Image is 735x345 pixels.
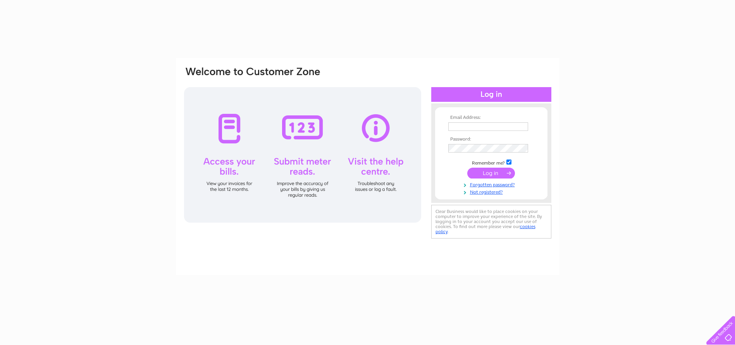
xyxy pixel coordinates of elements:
input: Submit [467,168,515,179]
th: Password: [446,137,536,142]
a: Forgotten password? [448,180,536,188]
td: Remember me? [446,158,536,166]
a: Not registered? [448,188,536,195]
a: cookies policy [435,224,535,234]
th: Email Address: [446,115,536,120]
div: Clear Business would like to place cookies on your computer to improve your experience of the sit... [431,205,551,239]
